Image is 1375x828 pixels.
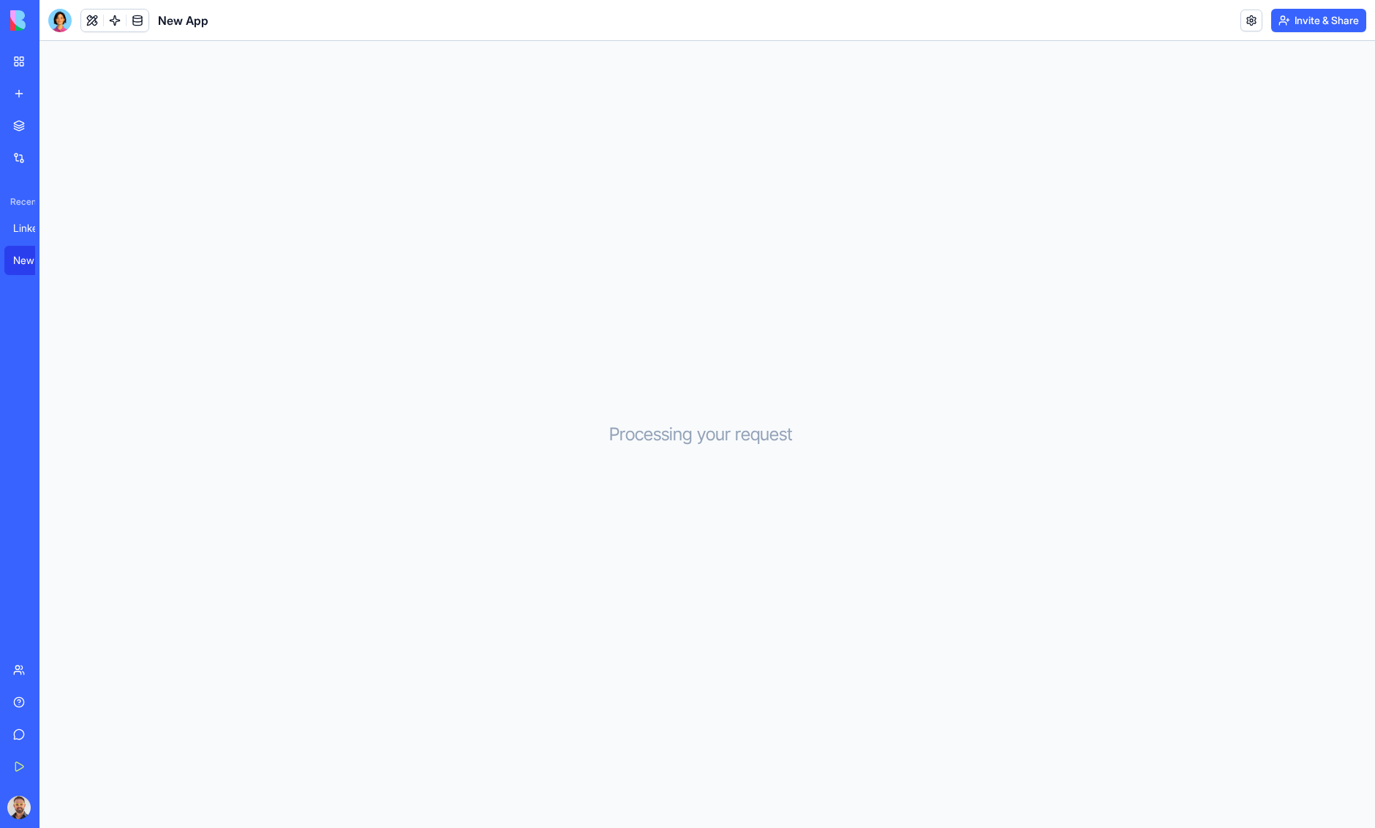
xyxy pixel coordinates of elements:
[609,423,806,446] h3: Processing your request
[10,10,101,31] img: logo
[13,253,54,268] div: New App
[4,214,63,243] a: LinkedIn ICP Analyzer
[1271,9,1366,32] button: Invite & Share
[4,196,35,208] span: Recent
[7,796,31,819] img: ACg8ocJj-MMs2ceOEkS_YghkCwrcNOC1lTZNDDPQ69bkUn4maM513mxlxw=s96-c
[13,221,54,236] div: LinkedIn ICP Analyzer
[4,246,63,275] a: New App
[158,12,208,29] span: New App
